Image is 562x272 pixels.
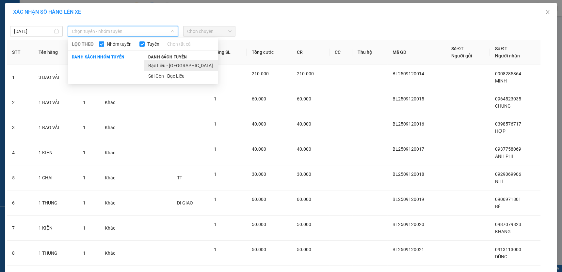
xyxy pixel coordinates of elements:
[7,90,33,115] td: 2
[495,121,521,127] span: 0398576717
[393,197,424,202] span: BL2509120019
[393,146,424,152] span: BL2509120017
[495,53,520,58] span: Người nhận
[68,54,129,60] span: Danh sách nhóm tuyến
[352,40,387,65] th: Thu hộ
[393,222,424,227] span: BL2509120020
[214,172,217,177] span: 1
[100,90,129,115] td: Khác
[451,53,472,58] span: Người gửi
[495,103,510,109] span: CHUNG
[252,96,266,101] span: 60.000
[393,121,424,127] span: BL2509120016
[3,23,124,31] li: 0946 508 595
[100,165,129,190] td: Khác
[83,150,86,155] span: 1
[144,54,191,60] span: Danh sách tuyến
[177,175,182,180] span: TT
[214,222,217,227] span: 1
[38,4,87,12] b: Nhà Xe Hà My
[297,146,311,152] span: 40.000
[167,40,191,48] a: Chọn tất cả
[3,41,91,52] b: GỬI : Bến Xe Bạc Liêu
[72,26,174,36] span: Chọn tuyến - nhóm tuyến
[104,40,134,48] span: Nhóm tuyến
[495,128,505,134] span: HỢP
[252,247,266,252] span: 50.000
[297,96,311,101] span: 60.000
[247,40,292,65] th: Tổng cước
[297,172,311,177] span: 30.000
[83,225,86,231] span: 1
[72,40,94,48] span: LỌC THEO
[495,71,521,76] span: 0908285864
[297,247,311,252] span: 50.000
[495,204,500,209] span: BÉ
[100,190,129,216] td: Khác
[495,179,503,184] span: NHÍ
[495,222,521,227] span: 0987079823
[214,247,217,252] span: 1
[252,146,266,152] span: 40.000
[145,40,162,48] span: Tuyến
[297,121,311,127] span: 40.000
[33,115,78,140] td: 1 BAO VẢI
[214,96,217,101] span: 1
[83,125,86,130] span: 1
[495,172,521,177] span: 0929069906
[495,154,513,159] span: ANH PHI
[538,3,557,22] button: Close
[545,9,550,15] span: close
[252,222,266,227] span: 50.000
[14,28,53,35] input: 12/09/2025
[177,200,193,205] span: DI GIAO
[393,172,424,177] span: BL2509120018
[13,9,81,15] span: XÁC NHẬN SỐ HÀNG LÊN XE
[393,96,424,101] span: BL2509120015
[297,222,311,227] span: 50.000
[214,146,217,152] span: 1
[495,146,521,152] span: 0937758069
[33,165,78,190] td: 1 CHAI
[209,40,247,65] th: Tổng SL
[387,40,446,65] th: Mã GD
[144,60,218,71] li: Bạc Liêu - [GEOGRAPHIC_DATA]
[393,71,424,76] span: BL2509120014
[329,40,352,65] th: CC
[3,14,124,23] li: 995 [PERSON_NAME]
[495,247,521,252] span: 0913113000
[7,115,33,140] td: 3
[214,197,217,202] span: 1
[83,250,86,256] span: 1
[33,65,78,90] td: 3 BAO VẢI
[100,115,129,140] td: Khác
[495,254,507,259] span: DŨNG
[7,40,33,65] th: STT
[170,29,174,33] span: down
[7,65,33,90] td: 1
[33,40,78,65] th: Tên hàng
[7,140,33,165] td: 4
[100,241,129,266] td: Khác
[252,172,266,177] span: 30.000
[38,24,43,29] span: phone
[252,71,269,76] span: 210.000
[33,241,78,266] td: 1 THUNG
[252,197,266,202] span: 60.000
[187,26,232,36] span: Chọn chuyến
[393,247,424,252] span: BL2509120021
[297,71,313,76] span: 210.000
[7,165,33,190] td: 5
[451,46,464,51] span: Số ĐT
[291,40,329,65] th: CR
[7,241,33,266] td: 8
[33,140,78,165] td: 1 KIỆN
[495,46,507,51] span: Số ĐT
[100,216,129,241] td: Khác
[100,140,129,165] td: Khác
[297,197,311,202] span: 60.000
[33,190,78,216] td: 1 THUNG
[144,71,218,81] li: Sài Gòn - Bạc Liêu
[495,197,521,202] span: 0906971801
[495,229,510,234] span: KHANG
